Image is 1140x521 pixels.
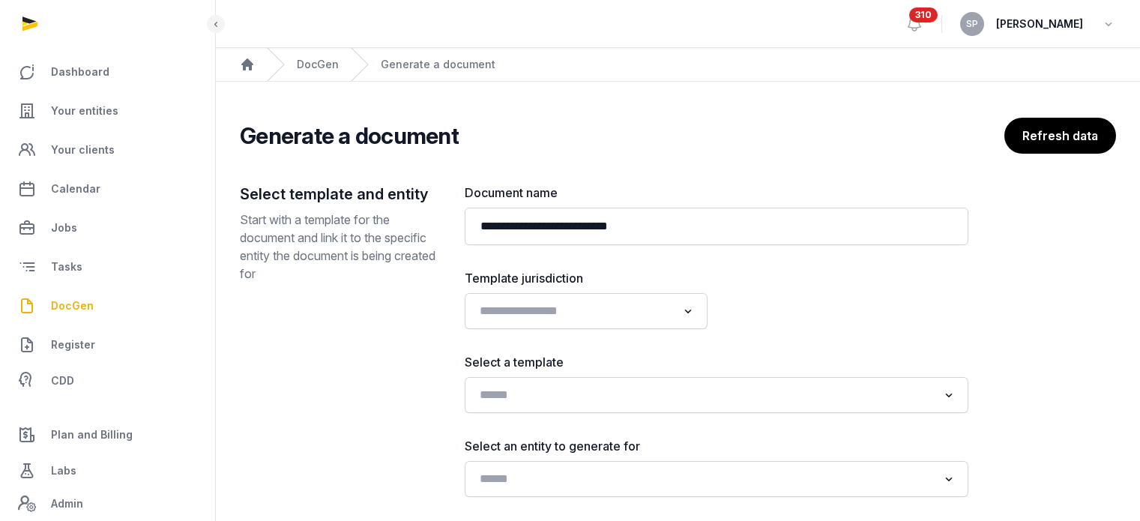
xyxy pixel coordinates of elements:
div: Search for option [472,382,961,409]
span: Labs [51,462,76,480]
a: Plan and Billing [12,417,203,453]
a: Tasks [12,249,203,285]
a: Admin [12,489,203,519]
a: Calendar [12,171,203,207]
span: 310 [909,7,938,22]
span: Your entities [51,102,118,120]
div: Search for option [472,298,700,325]
div: Search for option [472,466,961,493]
h2: Generate a document [240,122,459,149]
span: SP [966,19,978,28]
label: Template jurisdiction [465,269,708,287]
input: Search for option [474,385,938,406]
span: Register [51,336,95,354]
a: Your entities [12,93,203,129]
button: Refresh data [1004,118,1116,154]
span: Your clients [51,141,115,159]
button: SP [960,12,984,36]
span: Tasks [51,258,82,276]
a: DocGen [12,288,203,324]
span: Admin [51,495,83,513]
a: Jobs [12,210,203,246]
span: Plan and Billing [51,426,133,444]
span: [PERSON_NAME] [996,15,1083,33]
label: Select a template [465,353,968,371]
p: Start with a template for the document and link it to the specific entity the document is being c... [240,211,441,283]
span: CDD [51,372,74,390]
a: DocGen [297,57,339,72]
a: CDD [12,366,203,396]
a: Labs [12,453,203,489]
label: Select an entity to generate for [465,437,968,455]
input: Search for option [474,301,677,322]
label: Document name [465,184,968,202]
div: Generate a document [381,57,495,72]
span: Jobs [51,219,77,237]
a: Register [12,327,203,363]
h2: Select template and entity [240,184,441,205]
span: Dashboard [51,63,109,81]
span: DocGen [51,297,94,315]
span: Calendar [51,180,100,198]
input: Search for option [474,469,938,490]
a: Dashboard [12,54,203,90]
a: Your clients [12,132,203,168]
nav: Breadcrumb [216,48,1140,82]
